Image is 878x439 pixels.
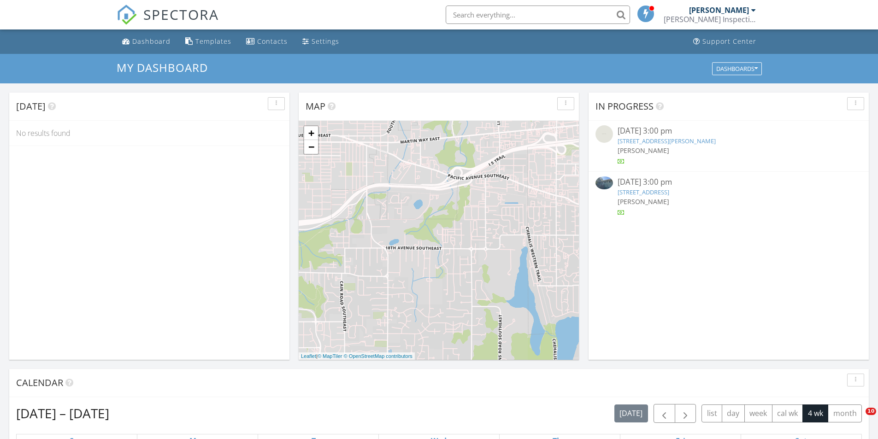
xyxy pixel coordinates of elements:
[618,125,840,137] div: [DATE] 3:00 pm
[344,353,412,359] a: © OpenStreetMap contributors
[299,33,343,50] a: Settings
[618,188,669,196] a: [STREET_ADDRESS]
[595,176,862,217] a: [DATE] 3:00 pm [STREET_ADDRESS] [PERSON_NAME]
[143,5,219,24] span: SPECTORA
[828,404,862,422] button: month
[9,121,289,146] div: No results found
[132,37,171,46] div: Dashboard
[618,197,669,206] span: [PERSON_NAME]
[847,408,869,430] iframe: Intercom live chat
[618,176,840,188] div: [DATE] 3:00 pm
[689,6,749,15] div: [PERSON_NAME]
[117,60,208,75] span: My Dashboard
[595,125,613,143] img: streetview
[618,146,669,155] span: [PERSON_NAME]
[702,37,756,46] div: Support Center
[301,353,316,359] a: Leaflet
[299,352,415,360] div: |
[701,404,722,422] button: list
[318,353,342,359] a: © MapTiler
[182,33,235,50] a: Templates
[446,6,630,24] input: Search everything...
[654,404,675,423] button: Previous
[117,12,219,32] a: SPECTORA
[689,33,760,50] a: Support Center
[312,37,339,46] div: Settings
[772,404,803,422] button: cal wk
[802,404,828,422] button: 4 wk
[117,5,137,25] img: The Best Home Inspection Software - Spectora
[16,404,109,422] h2: [DATE] – [DATE]
[744,404,772,422] button: week
[595,176,613,190] img: 9542057%2Freports%2F3ee25358-17df-48ad-aff2-65c0b6526762%2Fcover_photos%2FYv0jdfdigx3U5DBit4Op%2F...
[716,65,758,72] div: Dashboards
[618,137,716,145] a: [STREET_ADDRESS][PERSON_NAME]
[722,404,745,422] button: day
[595,125,862,166] a: [DATE] 3:00 pm [STREET_ADDRESS][PERSON_NAME] [PERSON_NAME]
[257,37,288,46] div: Contacts
[712,62,762,75] button: Dashboards
[16,100,46,112] span: [DATE]
[304,140,318,154] a: Zoom out
[595,100,654,112] span: In Progress
[118,33,174,50] a: Dashboard
[614,404,648,422] button: [DATE]
[242,33,291,50] a: Contacts
[664,15,756,24] div: Boggs Inspection Services
[16,376,63,389] span: Calendar
[304,126,318,140] a: Zoom in
[195,37,231,46] div: Templates
[675,404,696,423] button: Next
[306,100,325,112] span: Map
[866,408,876,415] span: 10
